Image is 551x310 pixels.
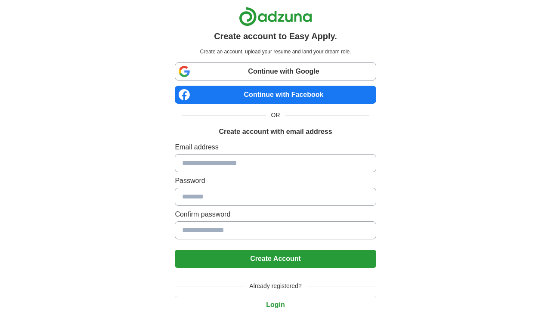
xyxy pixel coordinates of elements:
[175,62,376,81] a: Continue with Google
[239,7,312,26] img: Adzuna logo
[244,282,306,291] span: Already registered?
[266,111,285,120] span: OR
[176,48,374,56] p: Create an account, upload your resume and land your dream role.
[175,142,376,152] label: Email address
[219,127,332,137] h1: Create account with email address
[175,209,376,220] label: Confirm password
[175,176,376,186] label: Password
[214,30,337,43] h1: Create account to Easy Apply.
[175,301,376,308] a: Login
[175,250,376,268] button: Create Account
[175,86,376,104] a: Continue with Facebook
